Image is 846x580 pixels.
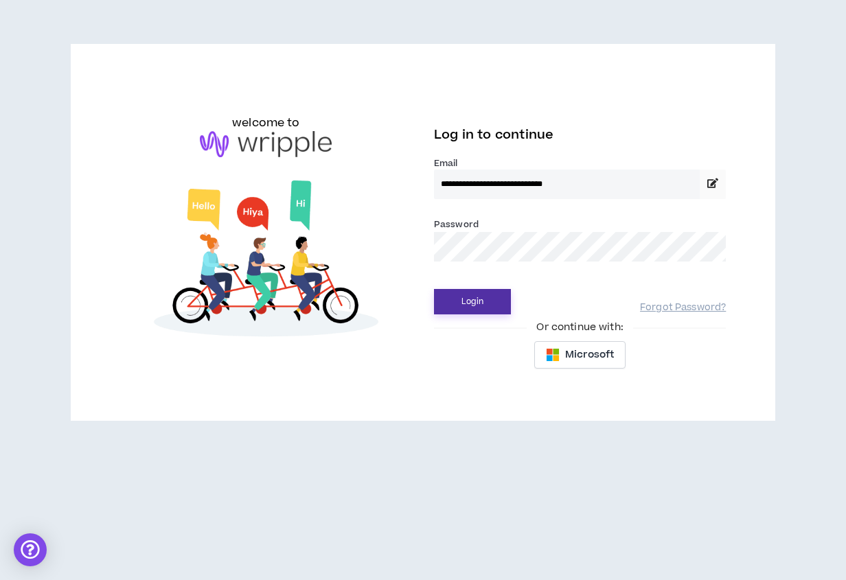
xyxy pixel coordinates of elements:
img: Welcome to Wripple [120,171,412,350]
label: Password [434,218,479,231]
span: Microsoft [565,347,614,362]
h6: welcome to [232,115,300,131]
img: logo-brand.png [200,131,332,157]
button: Microsoft [534,341,626,369]
button: Login [434,289,511,314]
a: Forgot Password? [640,301,726,314]
span: Log in to continue [434,126,553,143]
label: Email [434,157,726,170]
span: Or continue with: [527,320,632,335]
div: Open Intercom Messenger [14,533,47,566]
